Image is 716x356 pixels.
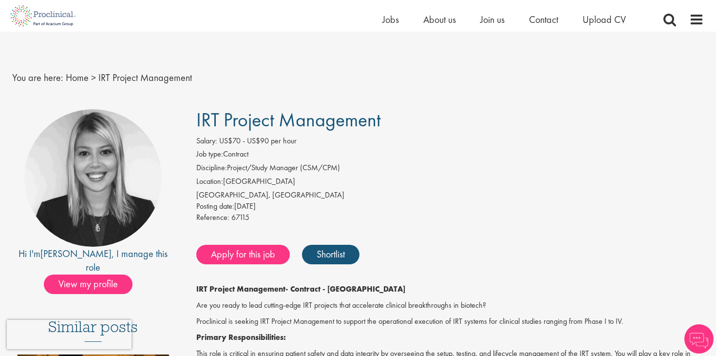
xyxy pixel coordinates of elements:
[196,149,704,162] li: Contract
[196,176,223,187] label: Location:
[684,324,714,354] img: Chatbot
[196,212,229,223] label: Reference:
[40,247,112,260] a: [PERSON_NAME]
[196,201,704,212] div: [DATE]
[44,275,132,294] span: View my profile
[196,190,704,201] div: [GEOGRAPHIC_DATA], [GEOGRAPHIC_DATA]
[196,176,704,190] li: [GEOGRAPHIC_DATA]
[302,245,359,264] a: Shortlist
[423,13,456,26] a: About us
[7,320,132,349] iframe: reCAPTCHA
[196,284,285,294] strong: IRT Project Management
[480,13,505,26] a: Join us
[285,284,405,294] strong: - Contract - [GEOGRAPHIC_DATA]
[529,13,558,26] a: Contact
[12,71,63,84] span: You are here:
[196,162,704,176] li: Project/Study Manager (CSM/CPM)
[219,136,297,146] span: US$70 - US$90 per hour
[196,136,217,147] label: Salary:
[196,201,234,211] span: Posting date:
[48,318,138,342] h3: Similar posts
[196,332,286,342] strong: Primary Responsibilities:
[231,212,249,222] span: 67115
[44,277,142,289] a: View my profile
[196,245,290,264] a: Apply for this job
[196,300,704,311] p: Are you ready to lead cutting-edge IRT projects that accelerate clinical breakthroughs in biotech?
[91,71,96,84] span: >
[583,13,626,26] a: Upload CV
[382,13,399,26] a: Jobs
[196,316,704,327] p: Proclinical is seeking IRT Project Management to support the operational execution of IRT systems...
[98,71,192,84] span: IRT Project Management
[12,247,174,275] div: Hi I'm , I manage this role
[196,107,381,132] span: IRT Project Management
[196,149,223,160] label: Job type:
[66,71,89,84] a: breadcrumb link
[196,162,227,174] label: Discipline:
[24,109,162,247] img: imeage of recruiter Janelle Jones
